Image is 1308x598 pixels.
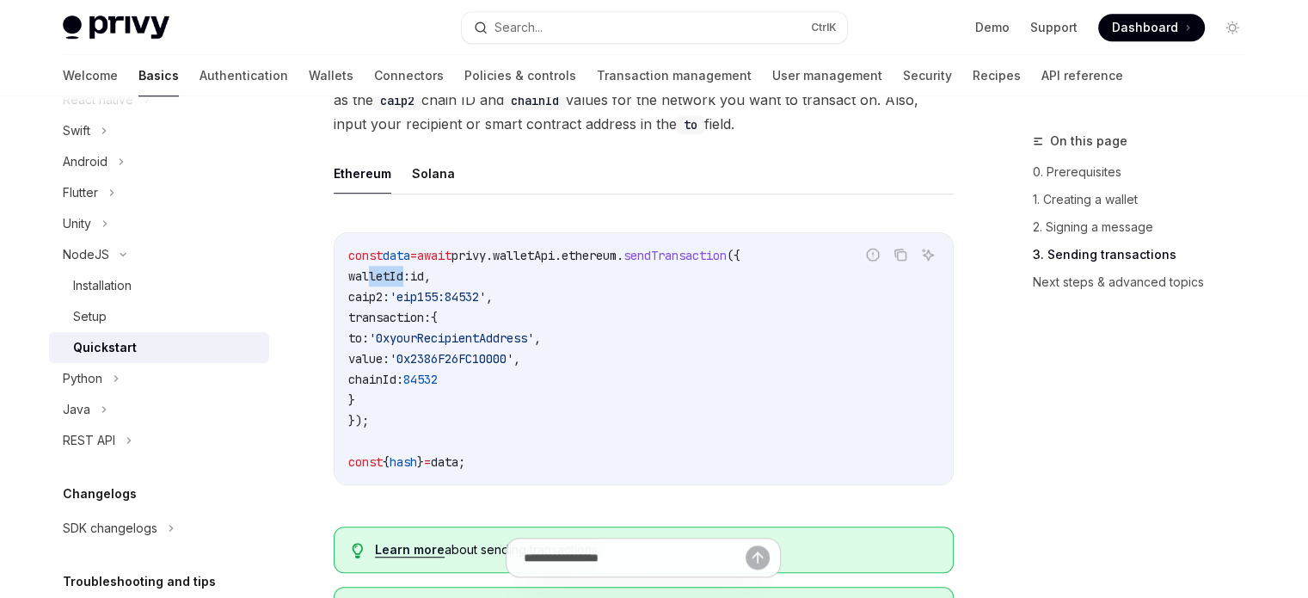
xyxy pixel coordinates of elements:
[348,454,383,470] span: const
[403,372,438,387] span: 84532
[772,55,882,96] a: User management
[348,268,410,284] span: walletId:
[917,244,939,266] button: Ask AI
[1033,186,1260,213] a: 1. Creating a wallet
[49,332,269,363] a: Quickstart
[63,213,91,234] div: Unity
[555,248,562,263] span: .
[504,91,566,110] code: chainId
[462,12,847,43] button: Search...CtrlK
[73,337,137,358] div: Quickstart
[63,430,115,451] div: REST API
[746,546,770,570] button: Send message
[348,330,369,346] span: to:
[486,248,493,263] span: .
[1098,14,1205,41] a: Dashboard
[63,55,118,96] a: Welcome
[63,151,107,172] div: Android
[63,368,102,389] div: Python
[889,244,912,266] button: Copy the contents from the code block
[334,153,391,194] button: Ethereum
[63,15,169,40] img: light logo
[49,301,269,332] a: Setup
[390,351,513,367] span: '0x2386F26FC10000'
[494,17,543,38] div: Search...
[63,484,137,504] h5: Changelogs
[431,310,438,325] span: {
[73,306,107,327] div: Setup
[424,268,431,284] span: ,
[451,248,486,263] span: privy
[1219,14,1246,41] button: Toggle dark mode
[348,372,403,387] span: chainId:
[458,454,465,470] span: ;
[390,289,486,305] span: 'eip155:84532'
[390,454,417,470] span: hash
[63,182,98,203] div: Flutter
[369,330,534,346] span: '0xyourRecipientAddress'
[63,571,216,592] h5: Troubleshooting and tips
[617,248,623,263] span: .
[1030,19,1078,36] a: Support
[348,289,390,305] span: caip2:
[63,399,90,420] div: Java
[410,268,424,284] span: id
[309,55,353,96] a: Wallets
[562,248,617,263] span: ethereum
[383,248,410,263] span: data
[412,153,455,194] button: Solana
[63,518,157,539] div: SDK changelogs
[677,115,704,134] code: to
[73,275,132,296] div: Installation
[63,120,90,141] div: Swift
[374,55,444,96] a: Connectors
[811,21,837,34] span: Ctrl K
[417,248,451,263] span: await
[138,55,179,96] a: Basics
[862,244,884,266] button: Report incorrect code
[417,454,424,470] span: }
[348,392,355,408] span: }
[431,454,458,470] span: data
[903,55,952,96] a: Security
[1041,55,1123,96] a: API reference
[348,413,369,428] span: });
[597,55,752,96] a: Transaction management
[1033,213,1260,241] a: 2. Signing a message
[1033,158,1260,186] a: 0. Prerequisites
[348,310,431,325] span: transaction:
[1033,241,1260,268] a: 3. Sending transactions
[49,270,269,301] a: Installation
[63,244,109,265] div: NodeJS
[200,55,288,96] a: Authentication
[1033,268,1260,296] a: Next steps & advanced topics
[975,19,1010,36] a: Demo
[383,454,390,470] span: {
[1112,19,1178,36] span: Dashboard
[623,248,727,263] span: sendTransaction
[334,64,954,136] span: In the request, make sure to specify your wallet from your wallet creation above, as well as the ...
[348,351,390,367] span: value:
[973,55,1021,96] a: Recipes
[410,248,417,263] span: =
[1050,131,1127,151] span: On this page
[464,55,576,96] a: Policies & controls
[727,248,740,263] span: ({
[424,454,431,470] span: =
[493,248,555,263] span: walletApi
[486,289,493,305] span: ,
[513,351,520,367] span: ,
[373,91,421,110] code: caip2
[534,330,541,346] span: ,
[348,248,383,263] span: const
